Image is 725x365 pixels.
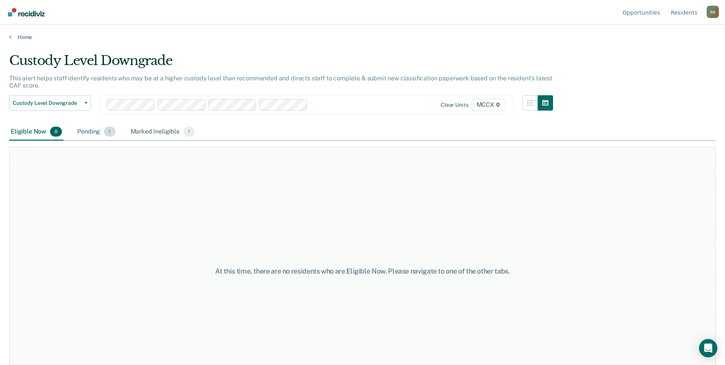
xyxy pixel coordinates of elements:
[472,99,505,111] span: MCCX
[8,8,45,16] img: Recidiviz
[183,127,195,137] span: 1
[50,127,62,137] span: 0
[707,6,719,18] button: Profile dropdown button
[441,102,469,108] div: Clear units
[9,53,553,75] div: Custody Level Downgrade
[13,100,81,106] span: Custody Level Downgrade
[104,127,115,137] span: 1
[9,75,552,89] p: This alert helps staff identify residents who may be at a higher custody level than recommended a...
[707,6,719,18] div: A K
[9,34,716,41] a: Home
[9,124,63,140] div: Eligible Now0
[76,124,117,140] div: Pending1
[186,267,539,275] div: At this time, there are no residents who are Eligible Now. Please navigate to one of the other tabs.
[129,124,196,140] div: Marked Ineligible1
[699,339,717,357] div: Open Intercom Messenger
[9,95,91,111] button: Custody Level Downgrade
